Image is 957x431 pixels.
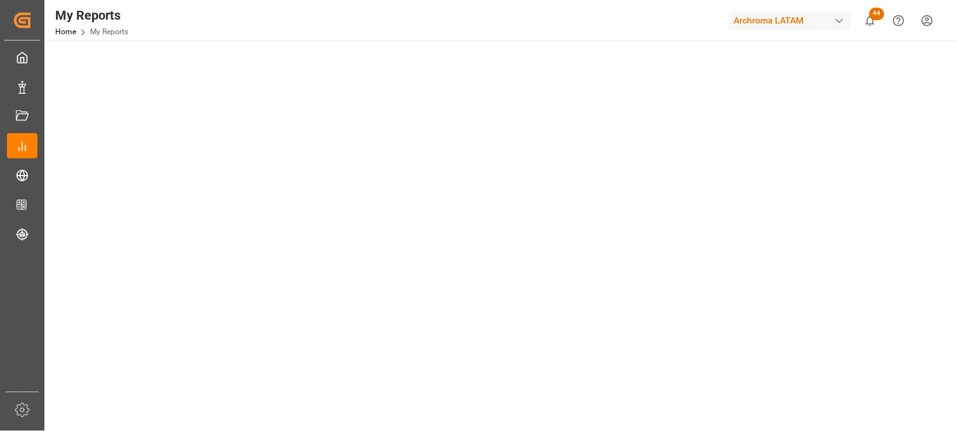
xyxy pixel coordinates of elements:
[55,27,76,36] a: Home
[729,8,856,32] button: Archroma LATAM
[55,6,128,25] div: My Reports
[729,11,851,30] div: Archroma LATAM
[885,6,913,35] button: Help Center
[856,6,885,35] button: show 44 new notifications
[869,8,885,20] span: 44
